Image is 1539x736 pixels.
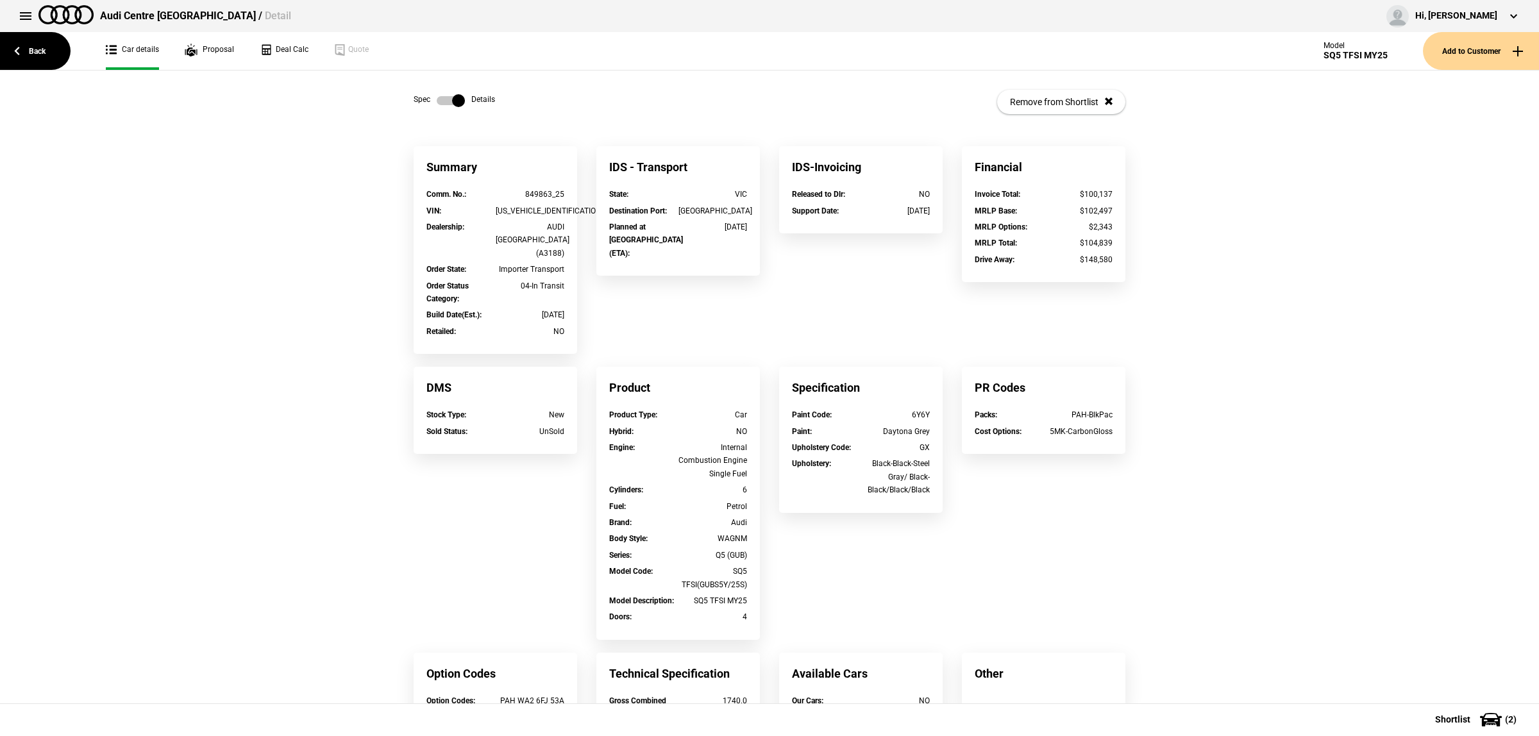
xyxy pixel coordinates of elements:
div: Importer Transport [496,263,565,276]
strong: Doors : [609,612,632,621]
div: [DATE] [678,221,748,233]
div: WAGNM [678,532,748,545]
div: $104,839 [1044,237,1113,249]
span: Shortlist [1435,715,1470,724]
div: Petrol [678,500,748,513]
button: Remove from Shortlist [997,90,1125,114]
div: SQ5 TFSI(GUBS5Y/25S) [678,565,748,591]
strong: Packs : [975,410,997,419]
strong: Gross Combined Mass (GVCM) : [609,696,666,718]
div: NO [861,188,930,201]
strong: Released to Dlr : [792,190,845,199]
div: New [496,408,565,421]
div: PAH-BlkPac [1044,408,1113,421]
span: ( 2 ) [1505,715,1517,724]
div: [DATE] [861,205,930,217]
strong: Product Type : [609,410,657,419]
div: 849863_25 [496,188,565,201]
strong: Hybrid : [609,427,634,436]
div: UnSold [496,425,565,438]
strong: Option Codes : [426,696,475,705]
div: NO [861,694,930,707]
div: NO [496,325,565,338]
strong: Order Status Category : [426,281,469,303]
strong: Build Date(Est.) : [426,310,482,319]
strong: Planned at [GEOGRAPHIC_DATA] (ETA) : [609,222,683,258]
div: Car [678,408,748,421]
div: Daytona Grey [861,425,930,438]
strong: Stock Type : [426,410,466,419]
div: Option Codes [414,653,577,694]
strong: Body Style : [609,534,648,543]
div: Spec Details [414,94,495,107]
button: Add to Customer [1423,32,1539,70]
div: Audi Centre [GEOGRAPHIC_DATA] / [100,9,291,23]
div: $100,137 [1044,188,1113,201]
strong: Paint : [792,427,812,436]
strong: Retailed : [426,327,456,336]
div: SQ5 TFSI MY25 [678,594,748,607]
div: 04-In Transit [496,280,565,292]
div: [US_VEHICLE_IDENTIFICATION_NUMBER] [496,205,565,217]
strong: Engine : [609,443,635,452]
div: PR Codes [962,367,1125,408]
strong: Series : [609,551,632,560]
div: Model [1324,41,1388,50]
div: Specification [779,367,943,408]
div: Available Cars [779,653,943,694]
div: Hi, [PERSON_NAME] [1415,10,1497,22]
div: Audi [678,516,748,529]
div: VIC [678,188,748,201]
div: Black-Black-Steel Gray/ Black-Black/Black/Black [861,457,930,496]
strong: Cylinders : [609,485,643,494]
div: Q5 (GUB) [678,549,748,562]
div: SQ5 TFSI MY25 [1324,50,1388,61]
strong: Model Description : [609,596,674,605]
strong: Comm. No. : [426,190,466,199]
div: AUDI [GEOGRAPHIC_DATA] (A3188) [496,221,565,260]
div: Financial [962,146,1125,188]
strong: Upholstery : [792,459,831,468]
div: [GEOGRAPHIC_DATA] [678,205,748,217]
strong: Fuel : [609,502,626,511]
strong: Cost Options : [975,427,1022,436]
div: Internal Combustion Engine Single Fuel [678,441,748,480]
div: 5MK-CarbonGloss [1044,425,1113,438]
strong: VIN : [426,206,441,215]
a: Deal Calc [260,32,308,70]
strong: Upholstery Code : [792,443,851,452]
div: 1740.0 [678,694,748,707]
strong: Our Cars : [792,696,823,705]
strong: Support Date : [792,206,839,215]
strong: Brand : [609,518,632,527]
div: Product [596,367,760,408]
div: Technical Specification [596,653,760,694]
div: 6Y6Y [861,408,930,421]
strong: State : [609,190,628,199]
strong: MRLP Base : [975,206,1017,215]
strong: Drive Away : [975,255,1014,264]
span: Detail [265,10,291,22]
div: $102,497 [1044,205,1113,217]
strong: Model Code : [609,567,653,576]
strong: Paint Code : [792,410,832,419]
strong: Destination Port : [609,206,667,215]
div: DMS [414,367,577,408]
a: Car details [106,32,159,70]
div: 6 [678,483,748,496]
strong: Order State : [426,265,466,274]
div: Summary [414,146,577,188]
strong: Sold Status : [426,427,467,436]
a: Proposal [185,32,234,70]
div: Other [962,653,1125,694]
div: [DATE] [496,308,565,321]
div: GX [861,441,930,454]
strong: Invoice Total : [975,190,1020,199]
div: IDS-Invoicing [779,146,943,188]
div: $148,580 [1044,253,1113,266]
div: IDS - Transport [596,146,760,188]
strong: MRLP Total : [975,238,1017,247]
img: audi.png [38,5,94,24]
strong: MRLP Options : [975,222,1027,231]
button: Shortlist(2) [1416,703,1539,735]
